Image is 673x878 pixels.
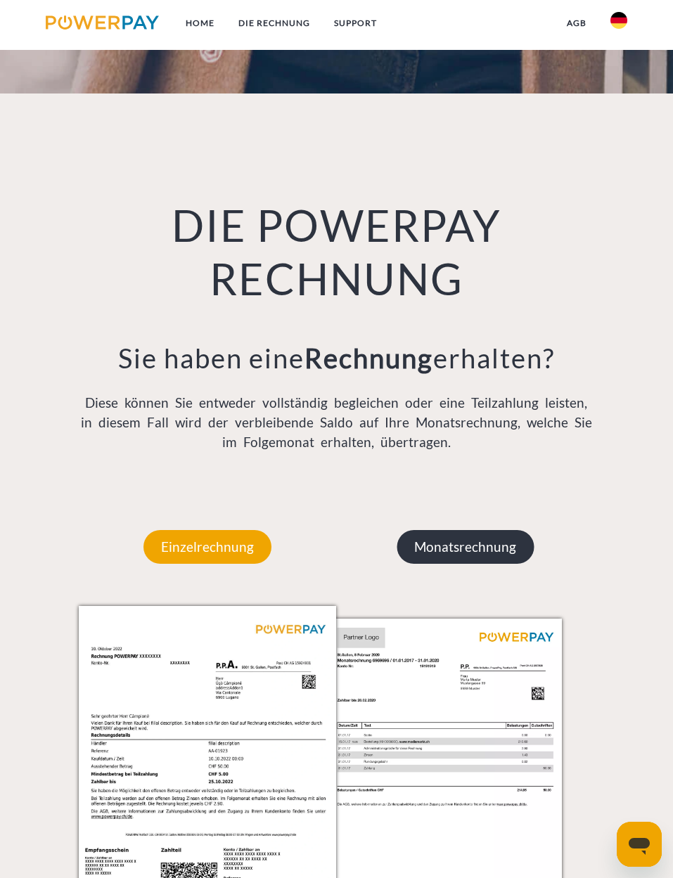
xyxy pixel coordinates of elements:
[322,11,389,36] a: SUPPORT
[143,530,271,564] p: Einzelrechnung
[79,199,595,306] h1: DIE POWERPAY RECHNUNG
[610,12,627,29] img: de
[46,15,159,30] img: logo-powerpay.svg
[79,393,595,453] p: Diese können Sie entweder vollständig begleichen oder eine Teilzahlung leisten, in diesem Fall wi...
[555,11,598,36] a: agb
[174,11,226,36] a: Home
[617,822,662,867] iframe: Schaltfläche zum Öffnen des Messaging-Fensters
[79,342,595,375] h3: Sie haben eine erhalten?
[226,11,322,36] a: DIE RECHNUNG
[305,342,433,374] b: Rechnung
[397,530,534,564] p: Monatsrechnung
